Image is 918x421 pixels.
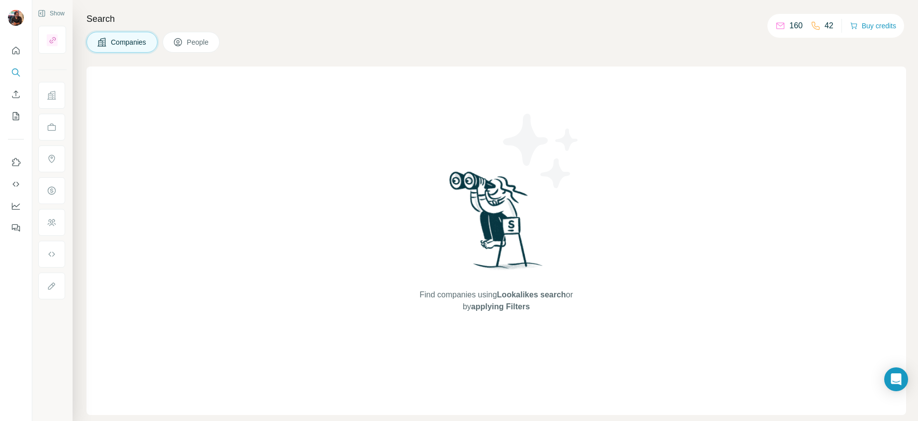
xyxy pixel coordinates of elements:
button: My lists [8,107,24,125]
span: People [187,37,210,47]
button: Quick start [8,42,24,60]
span: Lookalikes search [497,290,566,299]
span: Companies [111,37,147,47]
button: Enrich CSV [8,85,24,103]
p: 42 [825,20,834,32]
button: Use Surfe API [8,175,24,193]
img: Surfe Illustration - Stars [497,106,586,196]
span: Find companies using or by [417,289,576,313]
button: Search [8,64,24,81]
div: Open Intercom Messenger [884,367,908,391]
button: Feedback [8,219,24,237]
button: Use Surfe on LinkedIn [8,153,24,171]
p: 160 [789,20,803,32]
button: Show [31,6,72,21]
img: Avatar [8,10,24,26]
h4: Search [86,12,906,26]
img: Surfe Illustration - Woman searching with binoculars [445,169,548,280]
button: Buy credits [850,19,896,33]
span: applying Filters [471,302,530,311]
button: Dashboard [8,197,24,215]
